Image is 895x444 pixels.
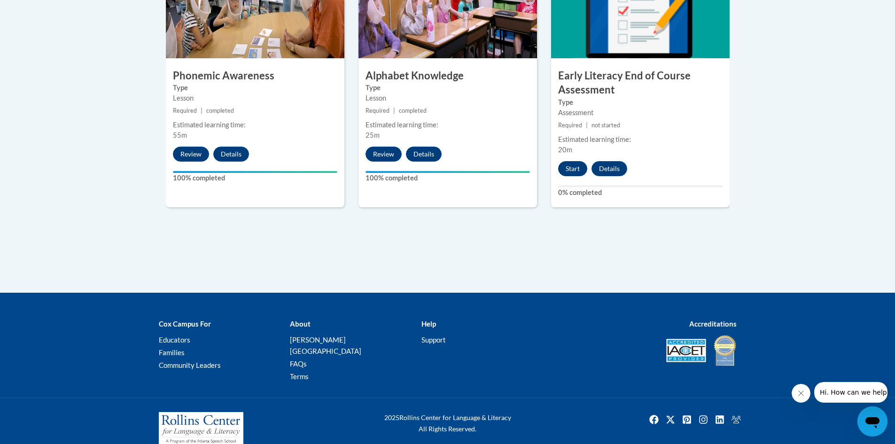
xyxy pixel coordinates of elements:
[159,361,221,369] a: Community Leaders
[201,107,202,114] span: |
[393,107,395,114] span: |
[558,187,723,198] label: 0% completed
[712,412,727,427] img: LinkedIn icon
[558,108,723,118] div: Assessment
[173,131,187,139] span: 55m
[166,69,344,83] h3: Phonemic Awareness
[551,69,730,98] h3: Early Literacy End of Course Assessment
[646,412,662,427] a: Facebook
[213,147,249,162] button: Details
[290,372,309,381] a: Terms
[558,161,587,176] button: Start
[366,147,402,162] button: Review
[159,348,185,357] a: Families
[666,339,706,362] img: Accredited IACET® Provider
[591,161,627,176] button: Details
[366,83,530,93] label: Type
[366,120,530,130] div: Estimated learning time:
[406,147,442,162] button: Details
[384,413,399,421] span: 2025
[713,334,737,367] img: IDA® Accredited
[696,412,711,427] img: Instagram icon
[290,359,307,368] a: FAQs
[159,319,211,328] b: Cox Campus For
[173,107,197,114] span: Required
[399,107,427,114] span: completed
[6,7,76,14] span: Hi. How can we help?
[290,335,361,355] a: [PERSON_NAME][GEOGRAPHIC_DATA]
[206,107,234,114] span: completed
[366,131,380,139] span: 25m
[159,335,190,344] a: Educators
[679,412,694,427] a: Pinterest
[663,412,678,427] img: Twitter icon
[173,83,337,93] label: Type
[558,146,572,154] span: 20m
[558,122,582,129] span: Required
[689,319,737,328] b: Accreditations
[421,335,446,344] a: Support
[729,412,744,427] a: Facebook Group
[857,406,887,436] iframe: Button to launch messaging window
[792,384,810,403] iframe: Close message
[366,171,530,173] div: Your progress
[349,412,546,435] div: Rollins Center for Language & Literacy All Rights Reserved.
[814,382,887,403] iframe: Message from company
[729,412,744,427] img: Facebook group icon
[173,93,337,103] div: Lesson
[290,319,311,328] b: About
[679,412,694,427] img: Pinterest icon
[712,412,727,427] a: Linkedin
[173,173,337,183] label: 100% completed
[366,107,389,114] span: Required
[358,69,537,83] h3: Alphabet Knowledge
[173,147,209,162] button: Review
[421,319,436,328] b: Help
[173,120,337,130] div: Estimated learning time:
[366,93,530,103] div: Lesson
[646,412,662,427] img: Facebook icon
[696,412,711,427] a: Instagram
[366,173,530,183] label: 100% completed
[591,122,620,129] span: not started
[586,122,588,129] span: |
[663,412,678,427] a: Twitter
[558,134,723,145] div: Estimated learning time:
[173,171,337,173] div: Your progress
[558,97,723,108] label: Type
